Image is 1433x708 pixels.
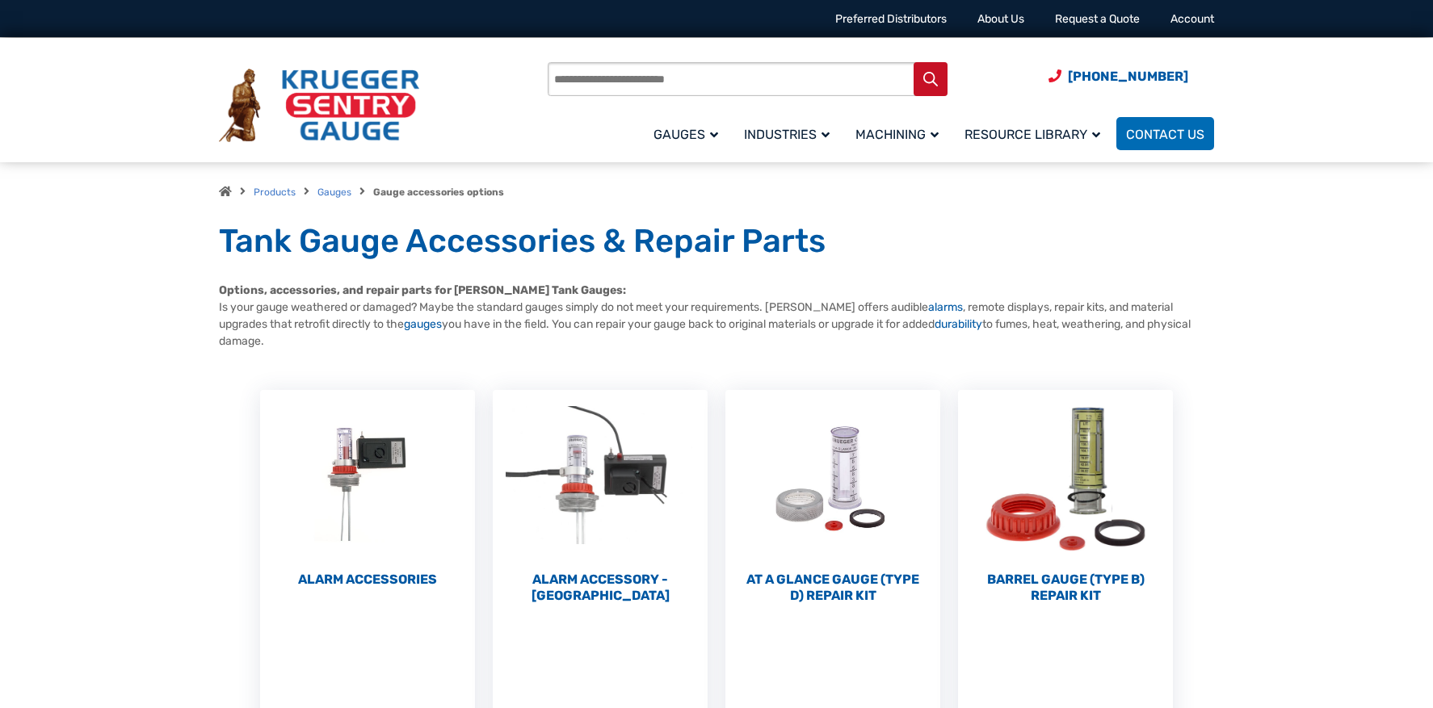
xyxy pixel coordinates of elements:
[725,390,940,568] img: At a Glance Gauge (Type D) Repair Kit
[846,115,955,153] a: Machining
[644,115,734,153] a: Gauges
[653,127,718,142] span: Gauges
[493,390,708,568] img: Alarm Accessory - DC
[977,12,1024,26] a: About Us
[219,69,419,143] img: Krueger Sentry Gauge
[744,127,830,142] span: Industries
[725,572,940,604] h2: At a Glance Gauge (Type D) Repair Kit
[835,12,947,26] a: Preferred Distributors
[373,186,504,198] strong: Gauge accessories options
[493,572,708,604] h2: Alarm Accessory - [GEOGRAPHIC_DATA]
[964,127,1100,142] span: Resource Library
[1048,66,1188,86] a: Phone Number (920) 434-8860
[493,390,708,604] a: Visit product category Alarm Accessory - DC
[260,390,475,588] a: Visit product category Alarm Accessories
[955,115,1116,153] a: Resource Library
[1170,12,1214,26] a: Account
[855,127,939,142] span: Machining
[1116,117,1214,150] a: Contact Us
[958,390,1173,568] img: Barrel Gauge (Type B) Repair Kit
[1068,69,1188,84] span: [PHONE_NUMBER]
[1126,127,1204,142] span: Contact Us
[935,317,982,331] a: durability
[254,186,296,198] a: Products
[260,390,475,568] img: Alarm Accessories
[404,317,442,331] a: gauges
[219,282,1214,350] p: Is your gauge weathered or damaged? Maybe the standard gauges simply do not meet your requirement...
[928,300,963,314] a: alarms
[260,572,475,588] h2: Alarm Accessories
[219,221,1214,262] h1: Tank Gauge Accessories & Repair Parts
[958,572,1173,604] h2: Barrel Gauge (Type B) Repair Kit
[725,390,940,604] a: Visit product category At a Glance Gauge (Type D) Repair Kit
[1055,12,1140,26] a: Request a Quote
[317,186,351,198] a: Gauges
[219,283,626,297] strong: Options, accessories, and repair parts for [PERSON_NAME] Tank Gauges:
[958,390,1173,604] a: Visit product category Barrel Gauge (Type B) Repair Kit
[734,115,846,153] a: Industries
